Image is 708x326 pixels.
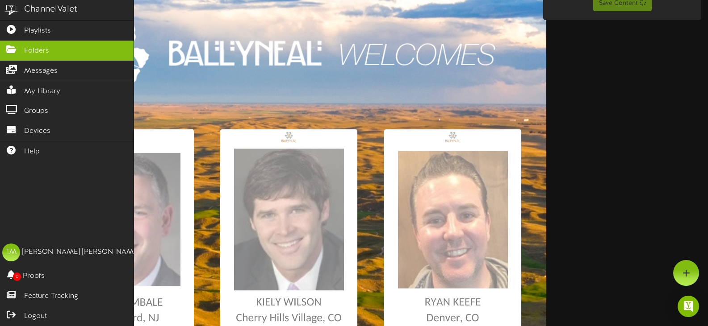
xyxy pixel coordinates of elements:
[24,126,50,136] span: Devices
[2,243,20,261] div: TM
[24,311,47,322] span: Logout
[24,291,78,301] span: Feature Tracking
[24,106,48,116] span: Groups
[24,3,77,16] div: ChannelValet
[24,147,40,157] span: Help
[22,247,140,257] div: [PERSON_NAME] [PERSON_NAME]
[24,66,58,76] span: Messages
[24,46,49,56] span: Folders
[24,87,60,97] span: My Library
[13,272,21,281] span: 0
[678,296,699,317] div: Open Intercom Messenger
[23,271,45,281] span: Proofs
[24,26,51,36] span: Playlists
